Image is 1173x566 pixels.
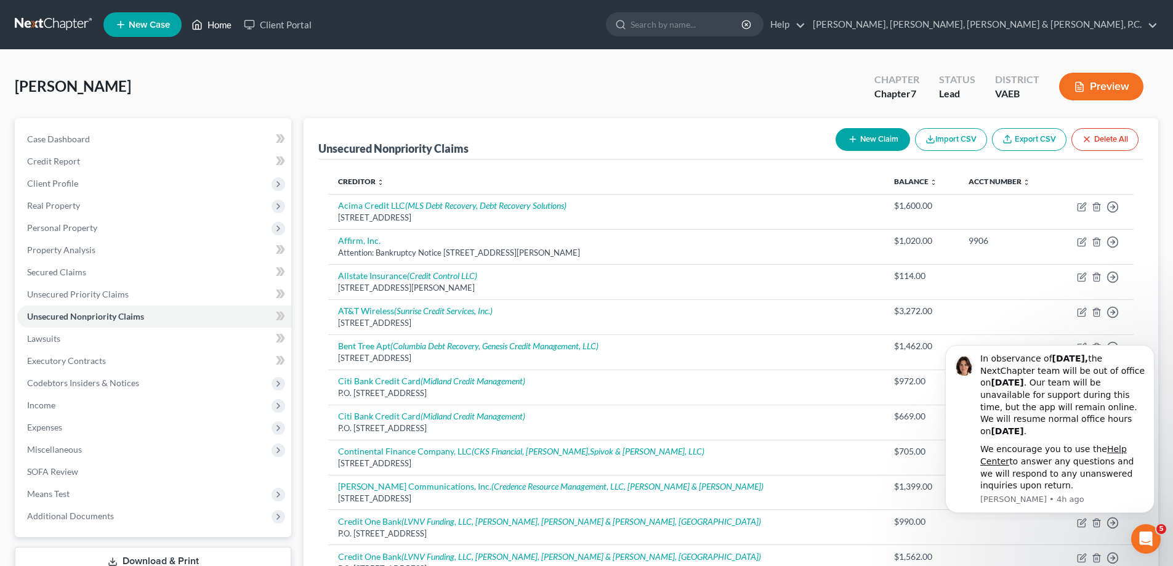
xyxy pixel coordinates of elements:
[27,134,90,144] span: Case Dashboard
[27,245,95,255] span: Property Analysis
[338,270,477,281] a: Allstate Insurance(Credit Control LLC)
[17,128,291,150] a: Case Dashboard
[338,317,874,329] div: [STREET_ADDRESS]
[1071,128,1139,151] button: Delete All
[472,446,704,456] i: (CKS Financial, [PERSON_NAME],Spivok & [PERSON_NAME], LLC)
[995,73,1039,87] div: District
[17,283,291,305] a: Unsecured Priority Claims
[894,515,949,528] div: $990.00
[894,410,949,422] div: $669.00
[238,14,318,36] a: Client Portal
[894,270,949,282] div: $114.00
[338,446,704,456] a: Continental Finance Company, LLC(CKS Financial, [PERSON_NAME],Spivok & [PERSON_NAME], LLC)
[995,87,1039,101] div: VAEB
[894,375,949,387] div: $972.00
[894,340,949,352] div: $1,462.00
[939,73,975,87] div: Status
[894,480,949,493] div: $1,399.00
[27,267,86,277] span: Secured Claims
[27,333,60,344] span: Lawsuits
[491,481,764,491] i: (Credence Resource Management, LLC, [PERSON_NAME] & [PERSON_NAME])
[338,177,384,186] a: Creditor unfold_more
[836,128,910,151] button: New Claim
[27,378,139,388] span: Codebtors Insiders & Notices
[17,461,291,483] a: SOFA Review
[894,445,949,458] div: $705.00
[338,422,874,434] div: P.O. [STREET_ADDRESS]
[631,13,743,36] input: Search by name...
[894,177,937,186] a: Balance unfold_more
[338,305,493,316] a: AT&T Wireless(Sunrise Credit Services, Inc.)
[27,355,106,366] span: Executory Contracts
[992,128,1066,151] a: Export CSV
[27,511,114,521] span: Additional Documents
[338,341,599,351] a: Bent Tree Apt(Columbia Debt Recovery, Genesis Credit Management, LLC)
[401,516,761,527] i: (LVNV Funding, LLC, [PERSON_NAME], [PERSON_NAME] & [PERSON_NAME], [GEOGRAPHIC_DATA])
[764,14,805,36] a: Help
[394,305,493,316] i: (Sunrise Credit Services, Inc.)
[338,387,874,399] div: P.O. [STREET_ADDRESS]
[969,177,1030,186] a: Acct Number unfold_more
[894,551,949,563] div: $1,562.00
[894,235,949,247] div: $1,020.00
[27,156,80,166] span: Credit Report
[401,551,761,562] i: (LVNV Funding, LLC, [PERSON_NAME], [PERSON_NAME] & [PERSON_NAME], [GEOGRAPHIC_DATA])
[338,516,761,527] a: Credit One Bank(LVNV Funding, LLC, [PERSON_NAME], [PERSON_NAME] & [PERSON_NAME], [GEOGRAPHIC_DATA])
[27,178,78,188] span: Client Profile
[1023,179,1030,186] i: unfold_more
[927,334,1173,520] iframe: Intercom notifications message
[807,14,1158,36] a: [PERSON_NAME], [PERSON_NAME], [PERSON_NAME] & [PERSON_NAME], P.C.
[911,87,916,99] span: 7
[338,247,874,259] div: Attention: Bankruptcy Notice [STREET_ADDRESS][PERSON_NAME]
[338,458,874,469] div: [STREET_ADDRESS]
[338,411,525,421] a: Citi Bank Credit Card(Midland Credit Management)
[338,282,874,294] div: [STREET_ADDRESS][PERSON_NAME]
[27,400,55,410] span: Income
[129,20,170,30] span: New Case
[1131,524,1161,554] iframe: Intercom live chat
[27,466,78,477] span: SOFA Review
[17,305,291,328] a: Unsecured Nonpriority Claims
[405,200,566,211] i: (MLS Debt Recovery, Debt Recovery Solutions)
[27,311,144,321] span: Unsecured Nonpriority Claims
[338,493,874,504] div: [STREET_ADDRESS]
[17,328,291,350] a: Lawsuits
[27,422,62,432] span: Expenses
[27,289,129,299] span: Unsecured Priority Claims
[338,200,566,211] a: Acima Credit LLC(MLS Debt Recovery, Debt Recovery Solutions)
[1059,73,1143,100] button: Preview
[27,200,80,211] span: Real Property
[338,528,874,540] div: P.O. [STREET_ADDRESS]
[338,212,874,224] div: [STREET_ADDRESS]
[894,200,949,212] div: $1,600.00
[15,77,131,95] span: [PERSON_NAME]
[27,222,97,233] span: Personal Property
[27,488,70,499] span: Means Test
[1156,524,1166,534] span: 5
[894,305,949,317] div: $3,272.00
[421,411,525,421] i: (Midland Credit Management)
[338,352,874,364] div: [STREET_ADDRESS]
[874,87,919,101] div: Chapter
[17,150,291,172] a: Credit Report
[338,376,525,386] a: Citi Bank Credit Card(Midland Credit Management)
[27,444,82,455] span: Miscellaneous
[318,141,469,156] div: Unsecured Nonpriority Claims
[17,239,291,261] a: Property Analysis
[939,87,975,101] div: Lead
[874,73,919,87] div: Chapter
[338,235,381,246] a: Affirm, Inc.
[185,14,238,36] a: Home
[969,235,1045,247] div: 9906
[915,128,987,151] button: Import CSV
[17,261,291,283] a: Secured Claims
